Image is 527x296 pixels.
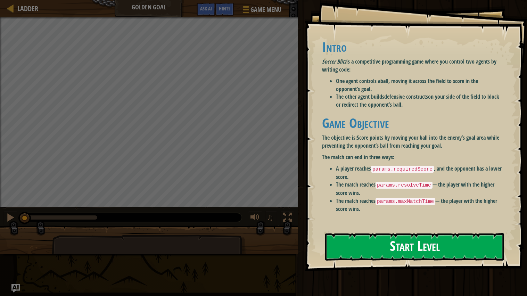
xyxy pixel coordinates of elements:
[250,5,281,14] span: Game Menu
[336,197,503,213] li: The match reaches — the player with the higher score wins.
[322,134,499,149] strong: Score points by moving your ball into the enemy’s goal area while preventing the opponent’s ball ...
[376,198,435,205] code: params.maxMatchTime
[265,211,277,225] button: ♫
[380,77,388,85] strong: ball
[11,284,20,293] button: Ask AI
[322,40,503,54] h1: Intro
[322,116,503,130] h1: Game Objective
[197,3,215,16] button: Ask AI
[371,166,434,173] code: params.requiredScore
[280,211,294,225] button: Toggle fullscreen
[267,212,274,223] span: ♫
[237,3,286,19] button: Game Menu
[376,182,432,189] code: params.resolveTime
[200,5,212,12] span: Ask AI
[336,77,503,93] li: One agent controls a , moving it across the field to score in the opponent’s goal.
[336,165,503,181] li: A player reaches , and the opponent has a lower score.
[325,233,504,261] button: Start Level
[322,58,346,65] em: Soccer Blitz
[14,4,38,13] a: Ladder
[322,58,503,74] p: is a competitive programming game where you control two agents by writing code:
[336,93,503,109] li: The other agent builds on your side of the field to block or redirect the opponent’s ball.
[322,134,503,150] p: The objective is:
[3,211,17,225] button: Ctrl + P: Pause
[219,5,230,12] span: Hints
[248,211,262,225] button: Adjust volume
[17,4,38,13] span: Ladder
[322,153,503,161] p: The match can end in three ways:
[336,181,503,197] li: The match reaches — the player with the higher score wins.
[384,93,428,100] strong: defensive constructs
